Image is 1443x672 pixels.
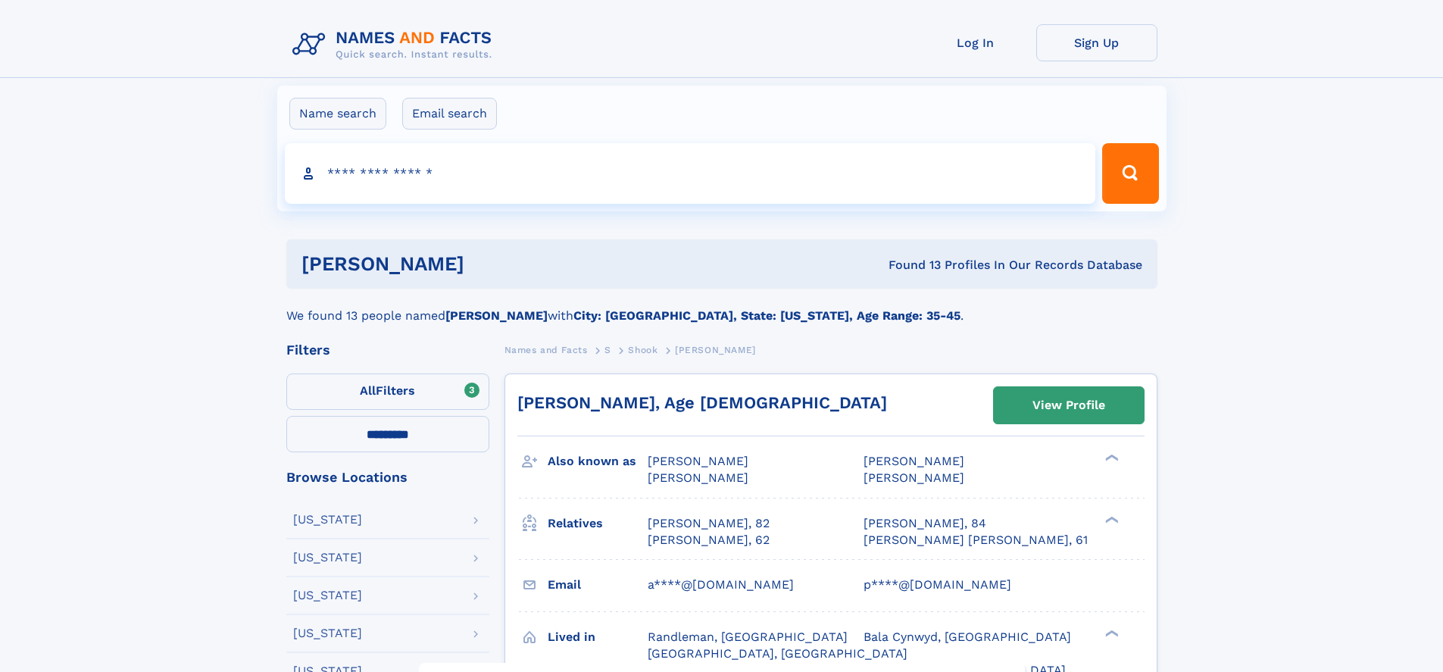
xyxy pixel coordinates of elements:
[675,345,756,355] span: [PERSON_NAME]
[286,343,489,357] div: Filters
[864,630,1071,644] span: Bala Cynwyd, [GEOGRAPHIC_DATA]
[604,340,611,359] a: S
[293,514,362,526] div: [US_STATE]
[1036,24,1157,61] a: Sign Up
[286,374,489,410] label: Filters
[360,383,376,398] span: All
[289,98,386,130] label: Name search
[1102,143,1158,204] button: Search Button
[1101,514,1120,524] div: ❯
[1101,453,1120,463] div: ❯
[994,387,1144,424] a: View Profile
[1032,388,1105,423] div: View Profile
[573,308,960,323] b: City: [GEOGRAPHIC_DATA], State: [US_STATE], Age Range: 35-45
[864,454,964,468] span: [PERSON_NAME]
[548,624,648,650] h3: Lived in
[648,470,748,485] span: [PERSON_NAME]
[864,515,986,532] a: [PERSON_NAME], 84
[293,627,362,639] div: [US_STATE]
[1101,628,1120,638] div: ❯
[285,143,1096,204] input: search input
[548,449,648,474] h3: Also known as
[915,24,1036,61] a: Log In
[301,255,676,273] h1: [PERSON_NAME]
[648,630,848,644] span: Randleman, [GEOGRAPHIC_DATA]
[864,532,1088,549] a: [PERSON_NAME] [PERSON_NAME], 61
[548,511,648,536] h3: Relatives
[604,345,611,355] span: S
[286,289,1157,325] div: We found 13 people named with .
[548,572,648,598] h3: Email
[628,345,657,355] span: Shook
[648,532,770,549] a: [PERSON_NAME], 62
[286,470,489,484] div: Browse Locations
[445,308,548,323] b: [PERSON_NAME]
[402,98,497,130] label: Email search
[676,257,1142,273] div: Found 13 Profiles In Our Records Database
[648,454,748,468] span: [PERSON_NAME]
[648,515,770,532] a: [PERSON_NAME], 82
[517,393,887,412] a: [PERSON_NAME], Age [DEMOGRAPHIC_DATA]
[293,552,362,564] div: [US_STATE]
[648,646,907,661] span: [GEOGRAPHIC_DATA], [GEOGRAPHIC_DATA]
[864,470,964,485] span: [PERSON_NAME]
[628,340,657,359] a: Shook
[286,24,504,65] img: Logo Names and Facts
[293,589,362,602] div: [US_STATE]
[504,340,588,359] a: Names and Facts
